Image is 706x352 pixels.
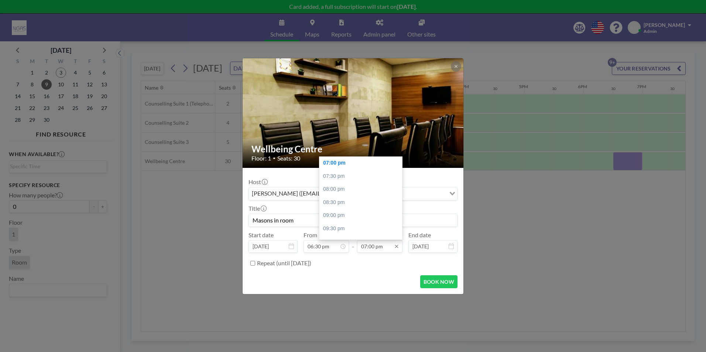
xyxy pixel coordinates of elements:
span: [PERSON_NAME] ([EMAIL_ADDRESS][DOMAIN_NAME]) [250,189,402,199]
div: 09:30 pm [319,222,406,235]
div: 08:00 pm [319,183,406,196]
label: Repeat (until [DATE]) [257,259,311,267]
div: 07:00 pm [319,156,406,170]
span: - [352,234,354,250]
span: Seats: 30 [277,155,300,162]
div: 08:30 pm [319,196,406,209]
button: BOOK NOW [420,275,457,288]
div: 10:00 pm [319,235,406,249]
input: Search for option [403,189,445,199]
span: • [273,155,275,161]
span: Floor: 1 [251,155,271,162]
div: Search for option [249,187,457,200]
input: Abi's reservation [249,214,457,227]
div: 09:00 pm [319,209,406,222]
label: Title [249,205,266,212]
img: 537.jpg [243,39,464,187]
h2: Wellbeing Centre [251,144,455,155]
label: From [304,231,317,239]
label: Start date [249,231,274,239]
label: End date [408,231,431,239]
label: Host [249,178,267,186]
div: 07:30 pm [319,170,406,183]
